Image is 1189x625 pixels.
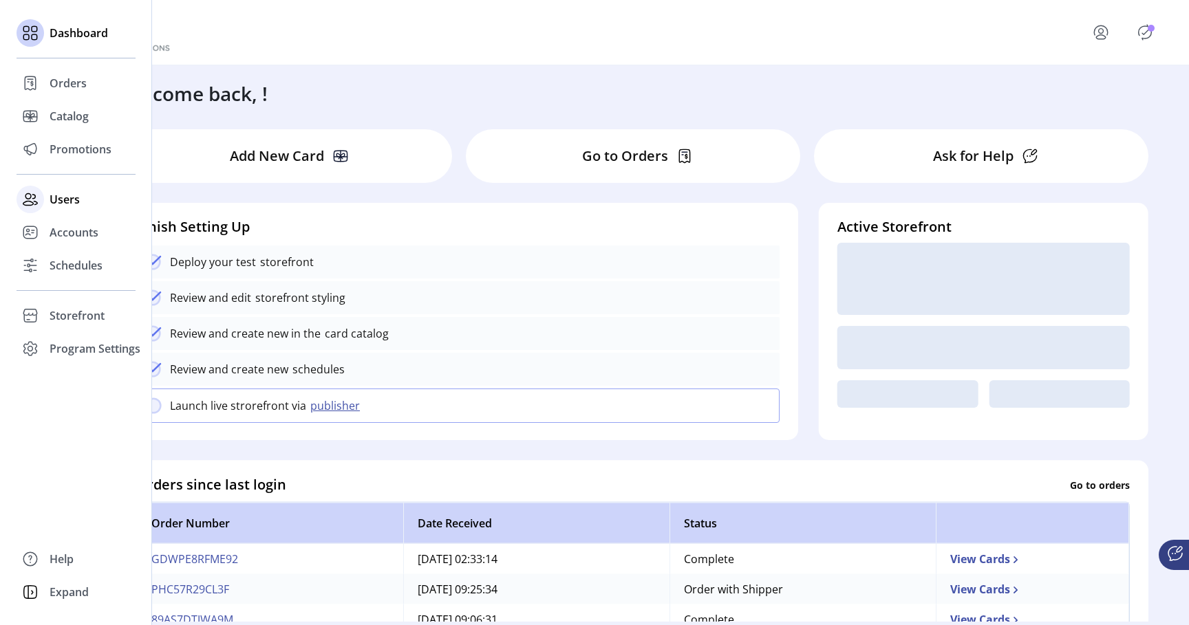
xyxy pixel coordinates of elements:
[933,146,1014,166] p: Ask for Help
[837,217,1130,237] h4: Active Storefront
[670,574,936,604] td: Order with Shipper
[118,79,268,108] h3: Welcome back, !
[1134,21,1156,43] button: Publisher Panel
[50,257,103,274] span: Schedules
[170,254,256,270] p: Deploy your test
[50,307,105,324] span: Storefront
[936,574,1129,604] td: View Cards
[670,503,936,544] th: Status
[936,544,1129,574] td: View Cards
[256,254,314,270] p: storefront
[321,325,389,342] p: card catalog
[403,574,670,604] td: [DATE] 09:25:34
[137,544,403,574] td: GDWPE8RFME92
[403,503,670,544] th: Date Received
[670,544,936,574] td: Complete
[50,340,140,357] span: Program Settings
[136,217,780,237] h4: Finish Setting Up
[136,474,286,495] h4: Orders since last login
[1070,477,1130,492] p: Go to orders
[1073,16,1134,49] button: menu
[50,551,74,567] span: Help
[50,191,80,208] span: Users
[582,146,668,166] p: Go to Orders
[288,361,345,377] p: schedules
[251,289,345,306] p: storefront styling
[170,361,288,377] p: Review and create new
[50,108,89,124] span: Catalog
[137,574,403,604] td: PHC57R29CL3F
[306,397,368,414] button: publisher
[50,224,98,241] span: Accounts
[170,325,321,342] p: Review and create new in the
[50,584,89,600] span: Expand
[230,146,324,166] p: Add New Card
[50,25,108,41] span: Dashboard
[170,289,251,306] p: Review and edit
[137,503,403,544] th: Order Number
[170,397,306,414] p: Launch live strorefront via
[50,75,87,91] span: Orders
[50,141,111,157] span: Promotions
[403,544,670,574] td: [DATE] 02:33:14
